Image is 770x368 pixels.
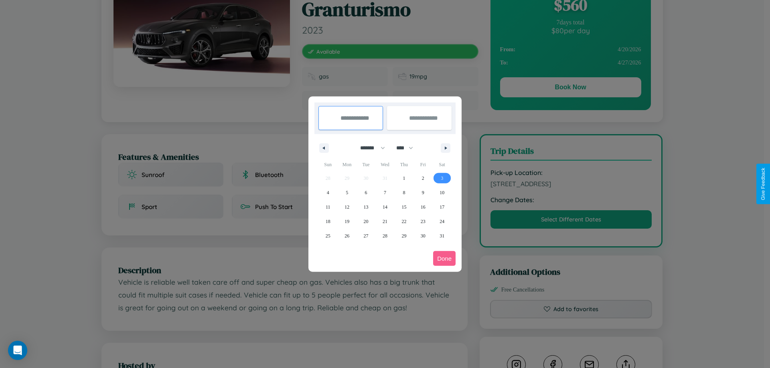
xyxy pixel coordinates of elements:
button: 31 [433,229,452,243]
span: 12 [344,200,349,214]
span: 25 [326,229,330,243]
button: 23 [413,214,432,229]
span: 1 [403,171,405,185]
span: 6 [365,185,367,200]
span: Wed [375,158,394,171]
span: 22 [401,214,406,229]
span: 26 [344,229,349,243]
span: 17 [440,200,444,214]
span: 14 [383,200,387,214]
button: 4 [318,185,337,200]
span: 20 [364,214,369,229]
button: 29 [395,229,413,243]
button: Done [433,251,456,266]
button: 30 [413,229,432,243]
button: 9 [413,185,432,200]
span: 7 [384,185,386,200]
button: 8 [395,185,413,200]
button: 15 [395,200,413,214]
button: 5 [337,185,356,200]
span: 4 [327,185,329,200]
span: 30 [421,229,426,243]
button: 12 [337,200,356,214]
span: 29 [401,229,406,243]
button: 6 [357,185,375,200]
span: 11 [326,200,330,214]
span: Tue [357,158,375,171]
span: 27 [364,229,369,243]
button: 14 [375,200,394,214]
button: 21 [375,214,394,229]
button: 17 [433,200,452,214]
div: Open Intercom Messenger [8,341,27,360]
button: 24 [433,214,452,229]
span: 15 [401,200,406,214]
span: 13 [364,200,369,214]
button: 2 [413,171,432,185]
button: 1 [395,171,413,185]
span: 9 [422,185,424,200]
button: 19 [337,214,356,229]
span: Sat [433,158,452,171]
span: 31 [440,229,444,243]
span: Fri [413,158,432,171]
button: 7 [375,185,394,200]
span: 23 [421,214,426,229]
button: 11 [318,200,337,214]
span: 18 [326,214,330,229]
button: 3 [433,171,452,185]
span: 24 [440,214,444,229]
span: 3 [441,171,443,185]
button: 16 [413,200,432,214]
span: Thu [395,158,413,171]
button: 13 [357,200,375,214]
button: 28 [375,229,394,243]
button: 10 [433,185,452,200]
span: Mon [337,158,356,171]
span: 8 [403,185,405,200]
span: 21 [383,214,387,229]
button: 18 [318,214,337,229]
span: 10 [440,185,444,200]
div: Give Feedback [760,168,766,200]
span: Sun [318,158,337,171]
span: 5 [346,185,348,200]
span: 16 [421,200,426,214]
span: 2 [422,171,424,185]
button: 20 [357,214,375,229]
button: 26 [337,229,356,243]
button: 27 [357,229,375,243]
button: 25 [318,229,337,243]
span: 28 [383,229,387,243]
span: 19 [344,214,349,229]
button: 22 [395,214,413,229]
